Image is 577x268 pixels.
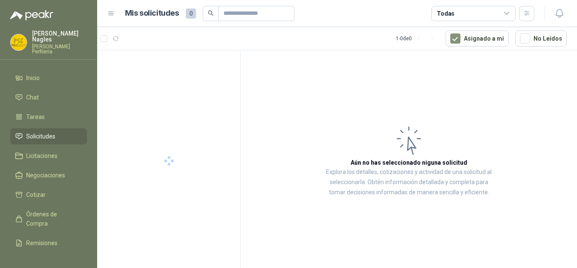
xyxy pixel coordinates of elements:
div: 1 - 0 de 0 [396,32,439,45]
div: Todas [437,9,455,18]
button: Asignado a mi [446,30,509,47]
a: Remisiones [10,235,87,251]
a: Órdenes de Compra [10,206,87,232]
span: Tareas [26,112,45,122]
a: Tareas [10,109,87,125]
span: Licitaciones [26,151,57,160]
p: Explora los detalles, cotizaciones y actividad de una solicitud al seleccionarla. Obtén informaci... [325,167,493,198]
a: Chat [10,89,87,105]
p: [PERSON_NAME] Perfilería [32,44,87,54]
img: Company Logo [11,34,27,50]
span: Solicitudes [26,132,55,141]
h1: Mis solicitudes [125,7,179,19]
span: Cotizar [26,190,46,199]
span: Remisiones [26,238,57,248]
a: Licitaciones [10,148,87,164]
p: [PERSON_NAME] Nagles [32,30,87,42]
a: Negociaciones [10,167,87,183]
h3: Aún no has seleccionado niguna solicitud [351,158,467,167]
button: No Leídos [515,30,567,47]
span: Órdenes de Compra [26,210,79,228]
img: Logo peakr [10,10,53,20]
span: Negociaciones [26,171,65,180]
a: Solicitudes [10,128,87,144]
span: Chat [26,93,39,102]
a: Cotizar [10,187,87,203]
span: Inicio [26,73,40,83]
a: Inicio [10,70,87,86]
span: search [208,10,214,16]
span: 0 [186,8,196,19]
